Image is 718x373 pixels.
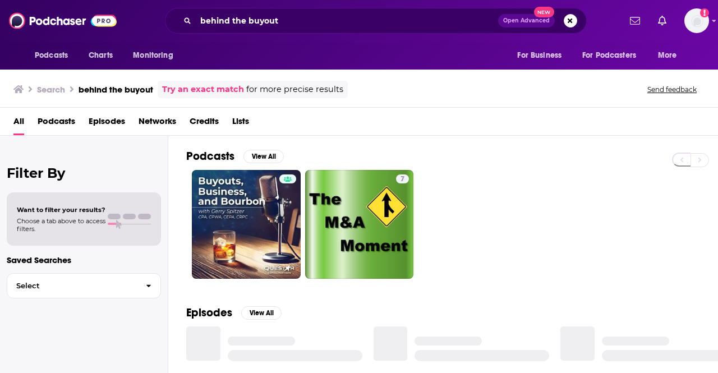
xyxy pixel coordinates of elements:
h2: Episodes [186,306,232,320]
a: Lists [232,112,249,135]
a: PodcastsView All [186,149,284,163]
button: View All [241,306,282,320]
span: Logged in as esmith_bg [684,8,709,33]
span: Podcasts [35,48,68,63]
h3: Search [37,84,65,95]
button: Open AdvancedNew [498,14,555,27]
button: open menu [650,45,691,66]
button: open menu [125,45,187,66]
button: open menu [27,45,82,66]
button: open menu [575,45,652,66]
h2: Podcasts [186,149,234,163]
a: Charts [81,45,119,66]
span: More [658,48,677,63]
button: Send feedback [644,85,700,94]
a: 7 [305,170,414,279]
button: View All [243,150,284,163]
img: Podchaser - Follow, Share and Rate Podcasts [9,10,117,31]
span: Monitoring [133,48,173,63]
button: Show profile menu [684,8,709,33]
a: Episodes [89,112,125,135]
span: Choose a tab above to access filters. [17,217,105,233]
span: For Business [517,48,561,63]
span: Select [7,282,137,289]
button: open menu [509,45,576,66]
span: 7 [401,174,404,185]
input: Search podcasts, credits, & more... [196,12,498,30]
span: for more precise results [246,83,343,96]
a: Networks [139,112,176,135]
button: Select [7,273,161,298]
a: Show notifications dropdown [653,11,671,30]
svg: Add a profile image [700,8,709,17]
span: New [534,7,554,17]
a: EpisodesView All [186,306,282,320]
span: Charts [89,48,113,63]
a: 7 [396,174,409,183]
a: Show notifications dropdown [625,11,645,30]
p: Saved Searches [7,255,161,265]
img: User Profile [684,8,709,33]
a: Credits [190,112,219,135]
h2: Filter By [7,165,161,181]
h3: behind the buyout [79,84,153,95]
a: All [13,112,24,135]
span: For Podcasters [582,48,636,63]
span: Want to filter your results? [17,206,105,214]
a: Podcasts [38,112,75,135]
a: Try an exact match [162,83,244,96]
span: Open Advanced [503,18,550,24]
div: Search podcasts, credits, & more... [165,8,587,34]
